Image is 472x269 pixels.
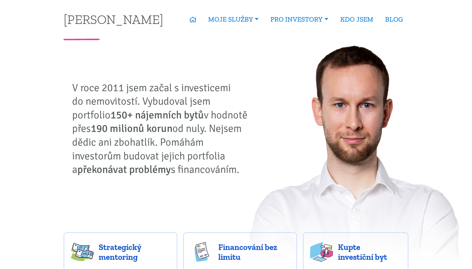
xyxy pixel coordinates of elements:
[110,109,204,121] strong: 150+ nájemních bytů
[99,242,170,262] span: Strategický mentoring
[72,81,252,176] p: V roce 2011 jsem začal s investicemi do nemovitostí. Vybudoval jsem portfolio v hodnotě přes od n...
[71,242,94,262] img: strategy
[265,12,334,27] a: PRO INVESTORY
[190,242,213,262] img: finance
[334,12,379,27] a: KDO JSEM
[64,13,163,26] a: [PERSON_NAME]
[91,122,172,135] strong: 190 milionů korun
[310,242,333,262] img: flats
[379,12,409,27] a: BLOG
[202,12,265,27] a: MOJE SLUŽBY
[338,242,402,262] span: Kupte investiční byt
[218,242,290,262] span: Financování bez limitu
[77,163,171,176] strong: překonávat problémy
